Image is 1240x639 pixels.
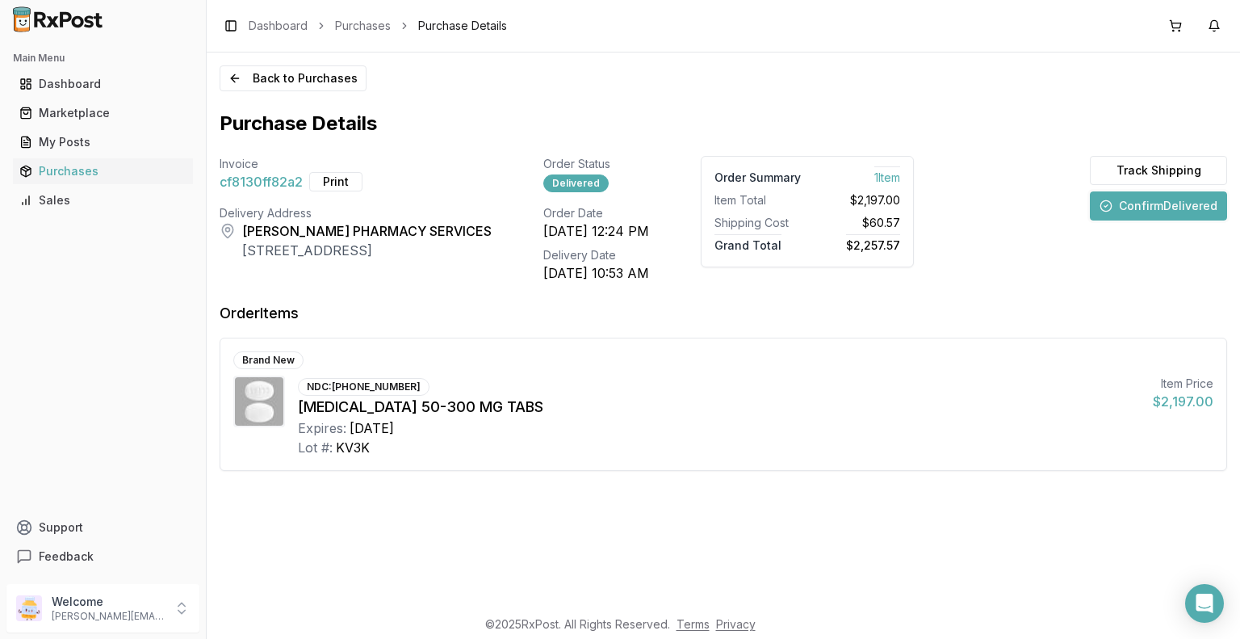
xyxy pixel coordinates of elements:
a: Terms [677,617,710,631]
div: [DATE] 10:53 AM [543,263,649,283]
div: [PERSON_NAME] PHARMACY SERVICES [242,221,492,241]
button: Purchases [6,158,199,184]
div: Lot #: [298,438,333,457]
button: Back to Purchases [220,65,367,91]
button: Feedback [6,542,199,571]
div: Order Date [543,205,649,221]
div: Delivered [543,174,609,192]
a: Sales [13,186,193,215]
button: Sales [6,187,199,213]
div: Purchases [19,163,186,179]
a: Privacy [716,617,756,631]
p: Welcome [52,594,164,610]
div: Open Intercom Messenger [1185,584,1224,623]
div: [MEDICAL_DATA] 50-300 MG TABS [298,396,1140,418]
img: User avatar [16,595,42,621]
span: $2,257.57 [846,234,900,252]
div: Item Price [1153,376,1213,392]
div: Sales [19,192,186,208]
div: Marketplace [19,105,186,121]
button: Dashboard [6,71,199,97]
span: $2,197.00 [850,192,900,208]
div: [DATE] [350,418,394,438]
div: Order Items [220,302,299,325]
div: KV3K [336,438,370,457]
span: cf8130ff82a2 [220,172,303,191]
a: My Posts [13,128,193,157]
div: $60.57 [814,215,900,231]
a: Dashboard [249,18,308,34]
h2: Main Menu [13,52,193,65]
h1: Purchase Details [220,111,377,137]
button: ConfirmDelivered [1090,191,1227,221]
button: Track Shipping [1090,156,1227,185]
button: Print [309,172,362,191]
div: Item Total [714,192,801,208]
div: Dashboard [19,76,186,92]
a: Purchases [13,157,193,186]
a: Dashboard [13,69,193,99]
nav: breadcrumb [249,18,507,34]
span: Purchase Details [418,18,507,34]
div: NDC: [PHONE_NUMBER] [298,378,429,396]
a: Marketplace [13,99,193,128]
img: Dovato 50-300 MG TABS [235,377,283,426]
div: Shipping Cost [714,215,801,231]
button: Marketplace [6,100,199,126]
div: Delivery Address [220,205,492,221]
a: Purchases [335,18,391,34]
div: $2,197.00 [1153,392,1213,411]
button: Support [6,513,199,542]
span: 1 Item [874,166,900,184]
span: Feedback [39,549,94,565]
img: RxPost Logo [6,6,110,32]
p: [PERSON_NAME][EMAIL_ADDRESS][DOMAIN_NAME] [52,610,164,623]
div: [DATE] 12:24 PM [543,221,649,241]
div: Order Status [543,156,649,172]
div: Invoice [220,156,492,172]
span: Grand Total [714,234,781,252]
div: Expires: [298,418,346,438]
div: Brand New [233,351,304,369]
div: Delivery Date [543,247,649,263]
div: Order Summary [714,170,801,186]
div: [STREET_ADDRESS] [242,241,492,260]
button: My Posts [6,129,199,155]
div: My Posts [19,134,186,150]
